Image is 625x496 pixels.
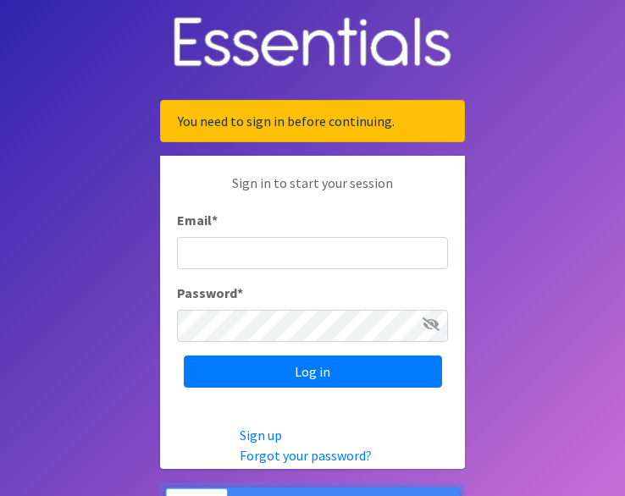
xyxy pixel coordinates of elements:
[177,283,243,303] label: Password
[237,284,243,301] abbr: required
[240,447,372,464] a: Forgot your password?
[177,210,218,230] label: Email
[184,355,442,388] input: Log in
[240,427,282,444] a: Sign up
[212,212,218,229] abbr: required
[160,100,465,142] div: You need to sign in before continuing.
[177,173,448,210] p: Sign in to start your session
